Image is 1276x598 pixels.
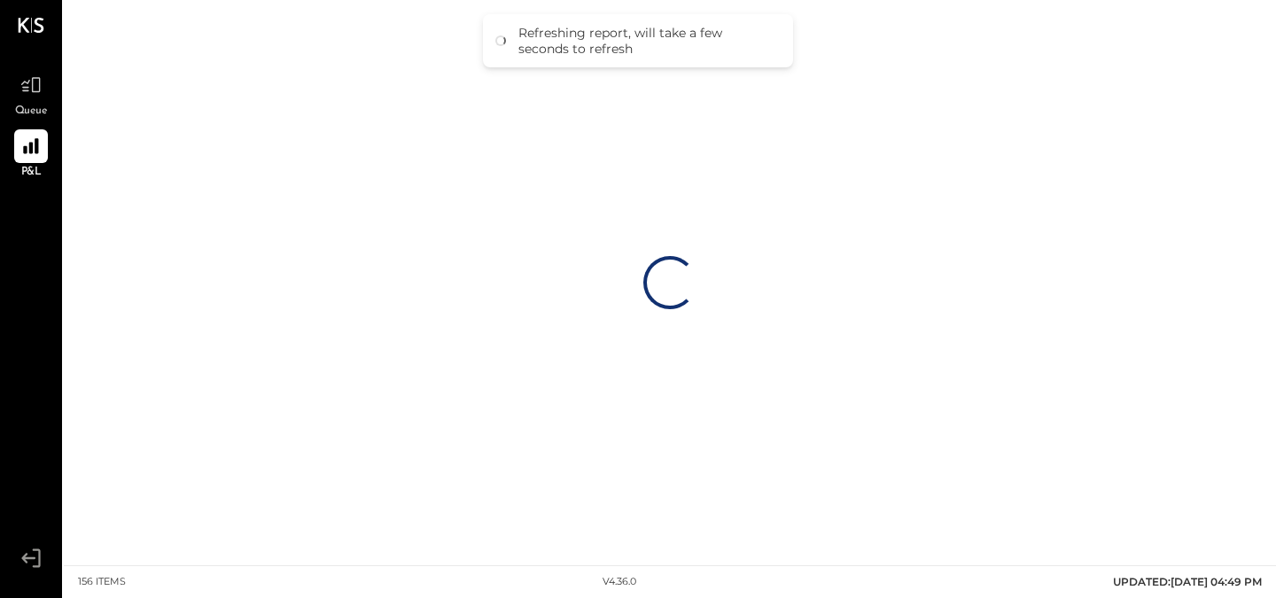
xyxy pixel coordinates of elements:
[518,25,775,57] div: Refreshing report, will take a few seconds to refresh
[78,575,126,589] div: 156 items
[1113,575,1262,588] span: UPDATED: [DATE] 04:49 PM
[1,68,61,120] a: Queue
[21,165,42,181] span: P&L
[603,575,636,589] div: v 4.36.0
[15,104,48,120] span: Queue
[1,129,61,181] a: P&L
